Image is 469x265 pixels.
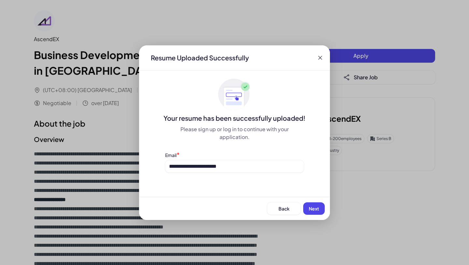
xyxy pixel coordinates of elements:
[303,202,325,215] button: Next
[267,202,301,215] button: Back
[165,125,304,141] div: Please sign up or log in to continue with your application.
[309,206,319,211] span: Next
[165,152,177,158] label: Email
[146,53,254,62] div: Resume Uploaded Successfully
[218,78,251,111] img: ApplyedMaskGroup3.svg
[278,206,290,211] span: Back
[139,114,330,123] div: Your resume has been successfully uploaded!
